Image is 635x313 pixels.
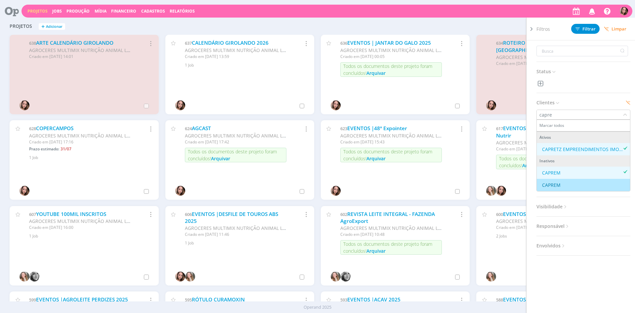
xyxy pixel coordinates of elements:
[95,8,106,14] a: Mídia
[185,297,192,303] span: 595
[537,120,630,132] li: Marcar todos
[496,40,503,46] span: 634
[29,272,39,282] img: J
[340,211,435,225] a: REVISTA LEITE INTEGRAL - FAZENDA AgroExport
[496,225,598,231] div: Criado em [DATE] 09:19
[499,155,588,169] span: Todos os documentos deste projeto foram concluídos!
[185,139,286,145] div: Criado em [DATE] 17:42
[496,139,604,146] span: AGROCERES MULTIMIX NUTRIÇÃO ANIMAL LTDA.
[29,155,150,161] div: 1 Job
[185,62,306,68] div: 1 Job
[620,7,628,15] img: T
[503,296,559,303] a: EVENTOS | EXPOCENM
[343,241,432,254] span: Todos os documentos deste projeto foram concluídos!
[486,272,496,282] img: G
[25,9,50,14] button: Projetos
[185,232,286,237] div: Criado em [DATE] 11:46
[340,54,442,60] div: Criado em [DATE] 00:05
[192,296,245,303] a: RÓTULO CURAMOXIN
[536,26,550,32] span: Filtros
[39,23,65,30] button: +Adicionar
[10,24,32,29] span: Projetos
[29,40,36,46] span: 638
[536,67,557,76] span: Status
[20,186,29,196] img: T
[340,126,347,131] span: 623
[192,39,269,46] a: CALENDÁRIO GIROLANDO 2026
[168,9,197,14] button: Relatórios
[340,139,442,145] div: Criado em [DATE] 15:43
[340,132,448,139] span: AGROCERES MULTIMIX NUTRIÇÃO ANIMAL LTDA.
[188,148,277,162] span: Todos os documentos deste projeto foram concluídos!
[20,100,29,110] img: T
[185,211,192,217] span: 606
[185,225,293,231] span: AGROCERES MULTIMIX NUTRIÇÃO ANIMAL LTDA.
[111,8,136,14] a: Financeiro
[366,248,386,254] span: Arquivar
[536,98,560,107] span: Clientes
[604,26,626,31] span: Limpar
[46,25,63,29] span: Adicionar
[343,148,432,162] span: Todos os documentos deste projeto foram concluídos!
[496,297,503,303] span: 588
[340,232,442,237] div: Criado em [DATE] 10:48
[347,125,407,132] a: EVENTOS |48ª Expointer
[340,297,347,303] span: 593
[175,100,185,110] img: T
[192,125,211,132] a: AGCAST
[347,39,431,46] a: EVENTOS | JANTAR DO GALO 2025
[29,126,36,131] span: 628
[185,40,192,46] span: 637
[29,211,36,217] span: 607
[571,24,600,34] button: Filtrar
[29,139,131,145] div: Criado em [DATE] 17:16
[141,8,165,14] span: Cadastros
[29,54,131,60] div: Criado em [DATE] 14:01
[185,47,293,53] span: AGROCERES MULTIMIX NUTRIÇÃO ANIMAL LTDA.
[185,240,306,246] div: 1 Job
[66,8,90,14] a: Produção
[537,110,623,119] input: Pesquisar
[486,100,496,110] img: T
[185,272,195,282] img: G
[340,40,347,46] span: 636
[340,211,347,217] span: 602
[29,233,150,239] div: 1 Job
[52,8,62,14] a: Jobs
[496,126,503,131] span: 617
[64,9,92,14] button: Produção
[496,218,604,224] span: AGROCERES MULTIMIX NUTRIÇÃO ANIMAL LTDA.
[185,132,293,139] span: AGROCERES MULTIMIX NUTRIÇÃO ANIMAL LTDA.
[170,8,195,14] a: Relatórios
[486,186,496,196] img: G
[496,211,503,217] span: 600
[537,155,630,167] div: Inativos
[109,9,138,14] button: Financeiro
[175,272,185,282] img: T
[536,222,570,231] span: Responsável
[522,162,541,169] span: Arquivar
[343,63,432,76] span: Todos os documentos deste projeto foram concluídos!
[29,47,137,53] span: AGROCERES MULTIMIX NUTRIÇÃO ANIMAL LTDA.
[36,39,113,46] a: ARTE CALENDÁRIO GIROLANDO
[29,225,131,231] div: Criado em [DATE] 16:00
[542,146,623,153] div: CAPRETZ EMPREENDIMENTOS IMOBILIARIOS LTDA
[36,296,128,303] a: EVENTOS |AGROLEITE PERDIZES 2025
[536,46,628,56] input: Busca
[341,272,351,282] img: J
[331,272,341,282] img: G
[185,126,192,131] span: 624
[41,23,45,30] span: +
[331,186,341,196] img: T
[139,9,167,14] button: Cadastros
[496,186,506,196] img: T
[20,272,29,282] img: G
[496,233,617,239] div: 2 Jobs
[536,202,568,211] span: Visibilidade
[366,155,386,162] span: Arquivar
[29,297,36,303] span: 599
[61,146,71,152] span: 31/07
[211,155,230,162] span: Arquivar
[185,54,286,60] div: Criado em [DATE] 13:59
[542,169,561,176] div: CAPREM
